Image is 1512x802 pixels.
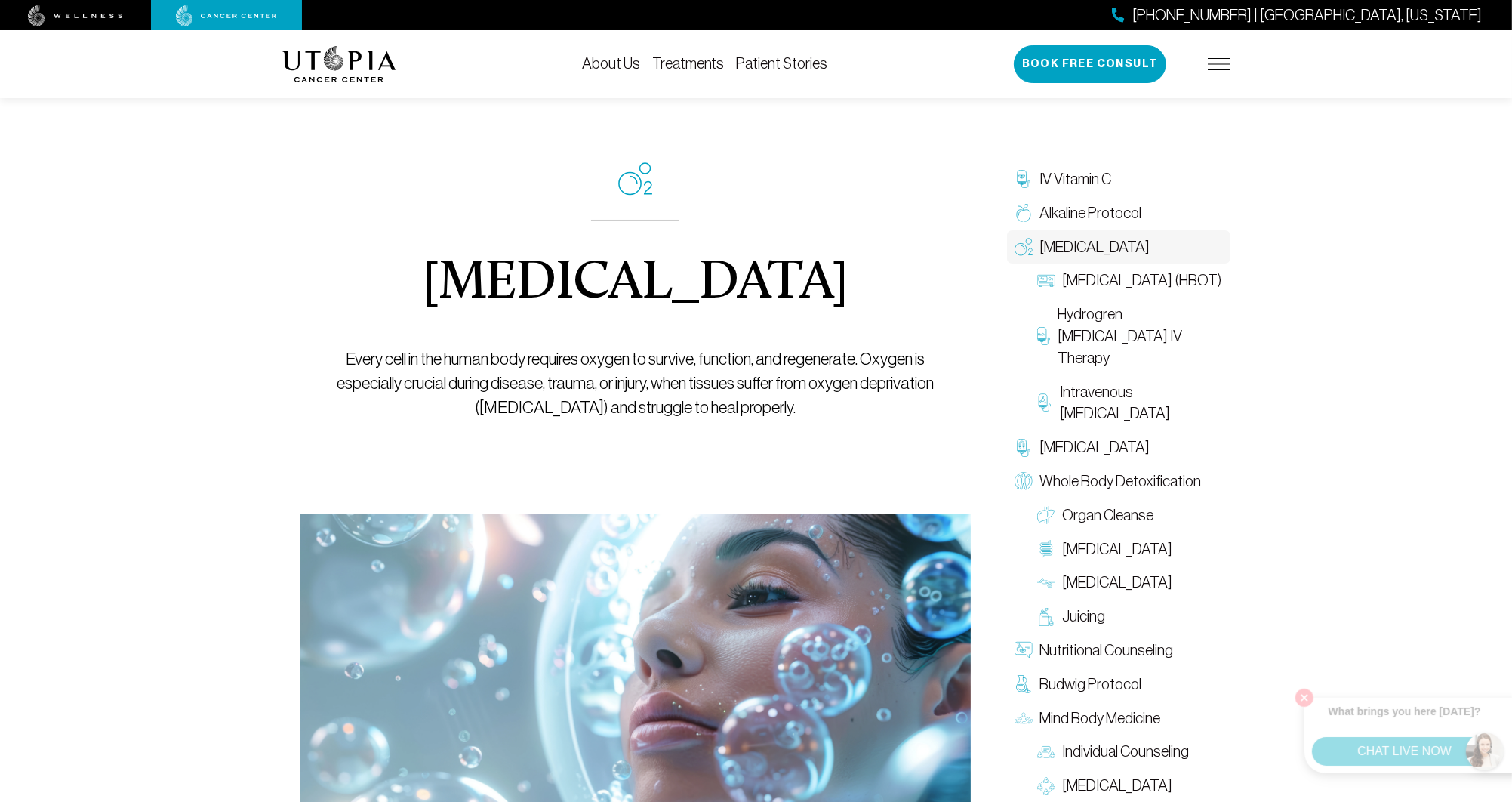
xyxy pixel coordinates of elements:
[1040,470,1202,492] span: Whole Body Detoxification
[1037,608,1055,626] img: Juicing
[1132,5,1482,26] span: [PHONE_NUMBER] | [GEOGRAPHIC_DATA], [US_STATE]
[618,162,652,196] img: icon
[1015,439,1033,457] img: Chelation Therapy
[1063,270,1222,291] span: [MEDICAL_DATA] (HBOT)
[1040,436,1150,458] span: [MEDICAL_DATA]
[1007,634,1230,668] a: Nutritional Counseling
[1112,5,1482,26] a: [PHONE_NUMBER] | [GEOGRAPHIC_DATA], [US_STATE]
[1015,472,1033,490] img: Whole Body Detoxification
[1037,272,1055,290] img: Hyperbaric Oxygen Therapy (HBOT)
[1007,162,1230,196] a: IV Vitamin C
[1063,606,1106,628] span: Juicing
[1030,600,1230,634] a: Juicing
[1037,327,1050,345] img: Hydrogren Peroxide IV Therapy
[1040,202,1142,224] span: Alkaline Protocol
[1040,708,1161,730] span: Mind Body Medicine
[1040,236,1150,258] span: [MEDICAL_DATA]
[334,347,936,420] p: Every cell in the human body requires oxygen to survive, function, and regenerate. Oxygen is espe...
[1063,775,1173,797] span: [MEDICAL_DATA]
[282,46,396,82] img: logo
[1015,675,1033,693] img: Budwig Protocol
[1007,464,1230,498] a: Whole Body Detoxification
[1040,674,1142,696] span: Budwig Protocol
[1007,702,1230,736] a: Mind Body Medicine
[1060,381,1222,425] span: Intravenous [MEDICAL_DATA]
[1040,640,1174,662] span: Nutritional Counseling
[1030,566,1230,600] a: [MEDICAL_DATA]
[1037,506,1055,524] img: Organ Cleanse
[1007,196,1230,230] a: Alkaline Protocol
[1030,735,1230,769] a: Individual Counseling
[652,55,725,72] a: Treatments
[1037,574,1055,592] img: Lymphatic Massage
[1015,641,1033,659] img: Nutritional Counseling
[1007,430,1230,464] a: [MEDICAL_DATA]
[1063,504,1154,526] span: Organ Cleanse
[1037,540,1055,558] img: Colon Therapy
[1030,298,1230,375] a: Hydrogren [MEDICAL_DATA] IV Therapy
[1014,45,1166,83] button: Book Free Consult
[1037,743,1055,761] img: Individual Counseling
[1040,168,1112,190] span: IV Vitamin C
[1208,58,1230,70] img: icon-hamburger
[28,5,123,26] img: wellness
[1007,668,1230,702] a: Budwig Protocol
[1037,393,1053,412] img: Intravenous Ozone Therapy
[1015,204,1033,222] img: Alkaline Protocol
[1030,498,1230,532] a: Organ Cleanse
[1058,304,1223,369] span: Hydrogren [MEDICAL_DATA] IV Therapy
[423,257,848,311] h1: [MEDICAL_DATA]
[1030,264,1230,298] a: [MEDICAL_DATA] (HBOT)
[1030,532,1230,566] a: [MEDICAL_DATA]
[1030,375,1230,431] a: Intravenous [MEDICAL_DATA]
[1015,170,1033,188] img: IV Vitamin C
[176,5,277,26] img: cancer center
[1037,777,1055,795] img: Group Therapy
[1007,230,1230,264] a: [MEDICAL_DATA]
[582,55,640,72] a: About Us
[737,55,828,72] a: Patient Stories
[1015,709,1033,727] img: Mind Body Medicine
[1015,238,1033,256] img: Oxygen Therapy
[1063,538,1173,560] span: [MEDICAL_DATA]
[1063,741,1190,763] span: Individual Counseling
[1063,572,1173,594] span: [MEDICAL_DATA]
